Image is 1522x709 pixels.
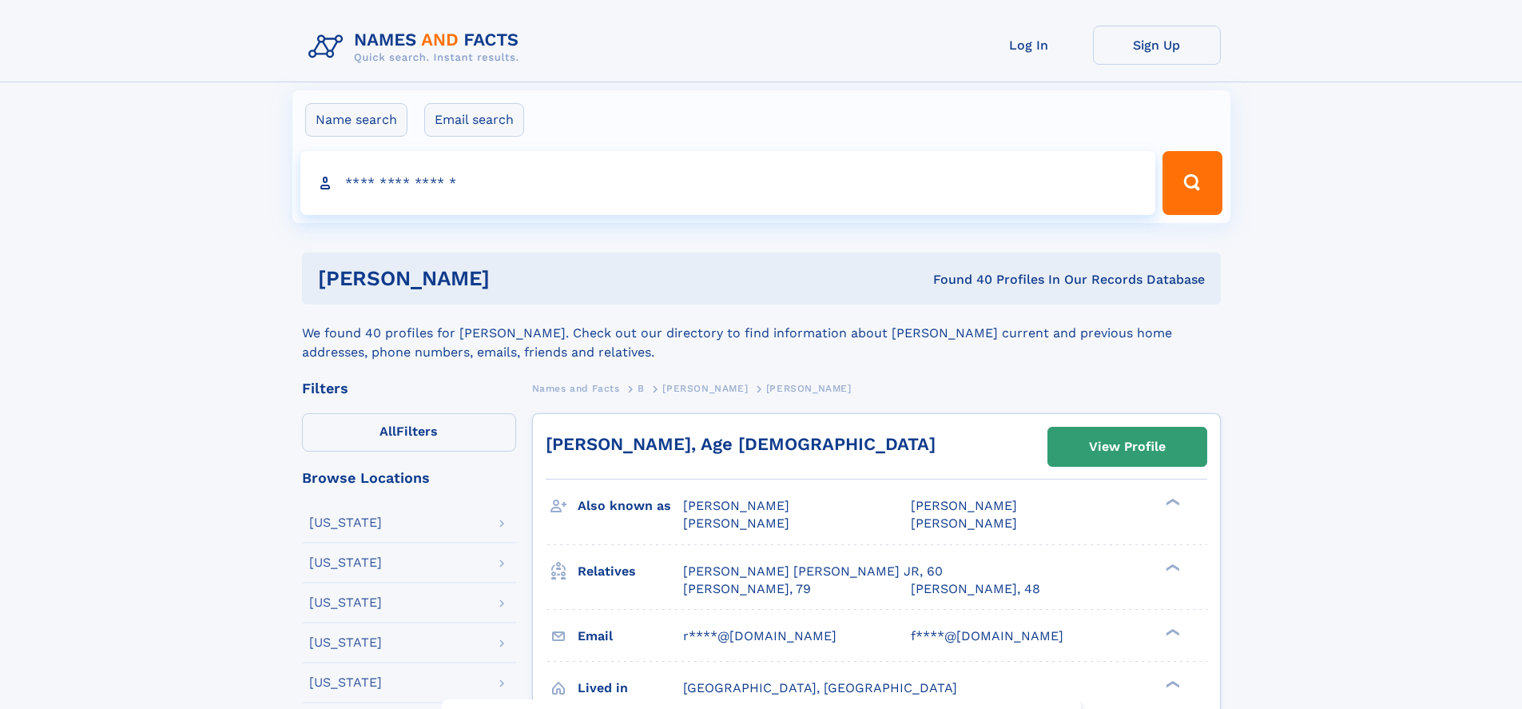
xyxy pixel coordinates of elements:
[318,269,712,289] h1: [PERSON_NAME]
[662,383,748,394] span: [PERSON_NAME]
[683,563,943,580] a: [PERSON_NAME] [PERSON_NAME] JR, 60
[662,378,748,398] a: [PERSON_NAME]
[309,556,382,569] div: [US_STATE]
[302,26,532,69] img: Logo Names and Facts
[683,680,957,695] span: [GEOGRAPHIC_DATA], [GEOGRAPHIC_DATA]
[766,383,852,394] span: [PERSON_NAME]
[546,434,936,454] a: [PERSON_NAME], Age [DEMOGRAPHIC_DATA]
[1162,679,1181,689] div: ❯
[309,516,382,529] div: [US_STATE]
[683,516,789,531] span: [PERSON_NAME]
[965,26,1093,65] a: Log In
[302,413,516,452] label: Filters
[711,271,1205,289] div: Found 40 Profiles In Our Records Database
[309,676,382,689] div: [US_STATE]
[638,383,645,394] span: B
[309,596,382,609] div: [US_STATE]
[302,471,516,485] div: Browse Locations
[380,424,396,439] span: All
[578,558,683,585] h3: Relatives
[578,623,683,650] h3: Email
[1048,428,1206,466] a: View Profile
[911,580,1040,598] a: [PERSON_NAME], 48
[578,675,683,702] h3: Lived in
[1162,497,1181,508] div: ❯
[532,378,620,398] a: Names and Facts
[1162,151,1222,215] button: Search Button
[1089,428,1166,465] div: View Profile
[683,498,789,513] span: [PERSON_NAME]
[683,580,811,598] a: [PERSON_NAME], 79
[302,381,516,396] div: Filters
[1093,26,1221,65] a: Sign Up
[300,151,1156,215] input: search input
[424,103,524,137] label: Email search
[911,516,1017,531] span: [PERSON_NAME]
[309,636,382,649] div: [US_STATE]
[305,103,407,137] label: Name search
[638,378,645,398] a: B
[1162,627,1181,637] div: ❯
[302,305,1221,362] div: We found 40 profiles for [PERSON_NAME]. Check out our directory to find information about [PERSON...
[911,498,1017,513] span: [PERSON_NAME]
[578,492,683,520] h3: Also known as
[1162,562,1181,572] div: ❯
